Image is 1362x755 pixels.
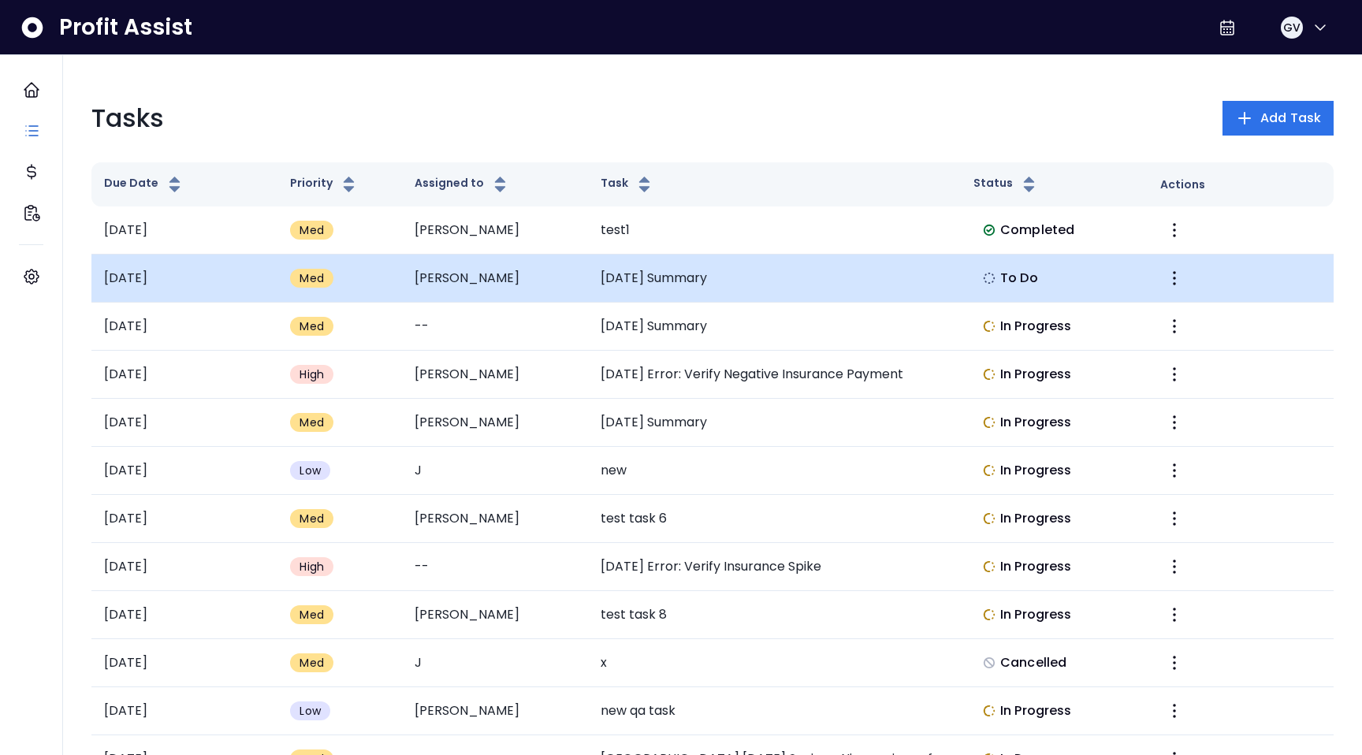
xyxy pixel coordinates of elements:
[402,543,588,591] td: --
[983,464,995,477] img: In Progress
[300,222,324,238] span: Med
[1160,552,1189,581] button: More
[983,320,995,333] img: In Progress
[1160,456,1189,485] button: More
[91,351,277,399] td: [DATE]
[402,399,588,447] td: [PERSON_NAME]
[300,607,324,623] span: Med
[1222,101,1334,136] button: Add Task
[91,687,277,735] td: [DATE]
[402,351,588,399] td: [PERSON_NAME]
[588,206,961,255] td: test1
[300,703,321,719] span: Low
[588,495,961,543] td: test task 6
[1160,504,1189,533] button: More
[91,495,277,543] td: [DATE]
[1000,413,1071,432] span: In Progress
[1160,216,1189,244] button: More
[91,303,277,351] td: [DATE]
[91,255,277,303] td: [DATE]
[59,13,192,42] span: Profit Assist
[588,255,961,303] td: [DATE] Summary
[983,224,995,236] img: Completed
[1000,317,1071,336] span: In Progress
[104,175,184,194] button: Due Date
[1000,221,1074,240] span: Completed
[588,591,961,639] td: test task 8
[1000,557,1071,576] span: In Progress
[402,495,588,543] td: [PERSON_NAME]
[588,543,961,591] td: [DATE] Error: Verify Insurance Spike
[402,639,588,687] td: J
[601,175,654,194] button: Task
[300,366,324,382] span: High
[1260,109,1321,128] span: Add Task
[588,687,961,735] td: new qa task
[1160,264,1189,292] button: More
[91,447,277,495] td: [DATE]
[402,206,588,255] td: [PERSON_NAME]
[91,591,277,639] td: [DATE]
[1000,365,1071,384] span: In Progress
[402,447,588,495] td: J
[415,175,510,194] button: Assigned to
[1000,653,1066,672] span: Cancelled
[588,639,961,687] td: x
[983,560,995,573] img: In Progress
[1160,697,1189,725] button: More
[91,639,277,687] td: [DATE]
[300,318,324,334] span: Med
[402,591,588,639] td: [PERSON_NAME]
[91,206,277,255] td: [DATE]
[1148,162,1334,206] th: Actions
[402,303,588,351] td: --
[402,255,588,303] td: [PERSON_NAME]
[300,270,324,286] span: Med
[91,543,277,591] td: [DATE]
[1160,360,1189,389] button: More
[983,656,995,669] img: Cancelled
[1000,269,1038,288] span: To Do
[983,608,995,621] img: In Progress
[1000,605,1071,624] span: In Progress
[300,559,324,575] span: High
[1000,461,1071,480] span: In Progress
[1160,601,1189,629] button: More
[1283,20,1301,35] span: GV
[983,416,995,429] img: In Progress
[588,303,961,351] td: [DATE] Summary
[402,687,588,735] td: [PERSON_NAME]
[983,512,995,525] img: In Progress
[1160,408,1189,437] button: More
[588,351,961,399] td: [DATE] Error: Verify Negative Insurance Payment
[588,447,961,495] td: new
[300,655,324,671] span: Med
[300,415,324,430] span: Med
[1160,649,1189,677] button: More
[1000,701,1071,720] span: In Progress
[91,399,277,447] td: [DATE]
[1160,312,1189,340] button: More
[588,399,961,447] td: [DATE] Summary
[1000,509,1071,528] span: In Progress
[983,272,995,285] img: Not yet Started
[983,705,995,717] img: In Progress
[91,99,164,137] p: Tasks
[983,368,995,381] img: In Progress
[973,175,1039,194] button: Status
[290,175,359,194] button: Priority
[300,463,321,478] span: Low
[300,511,324,526] span: Med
